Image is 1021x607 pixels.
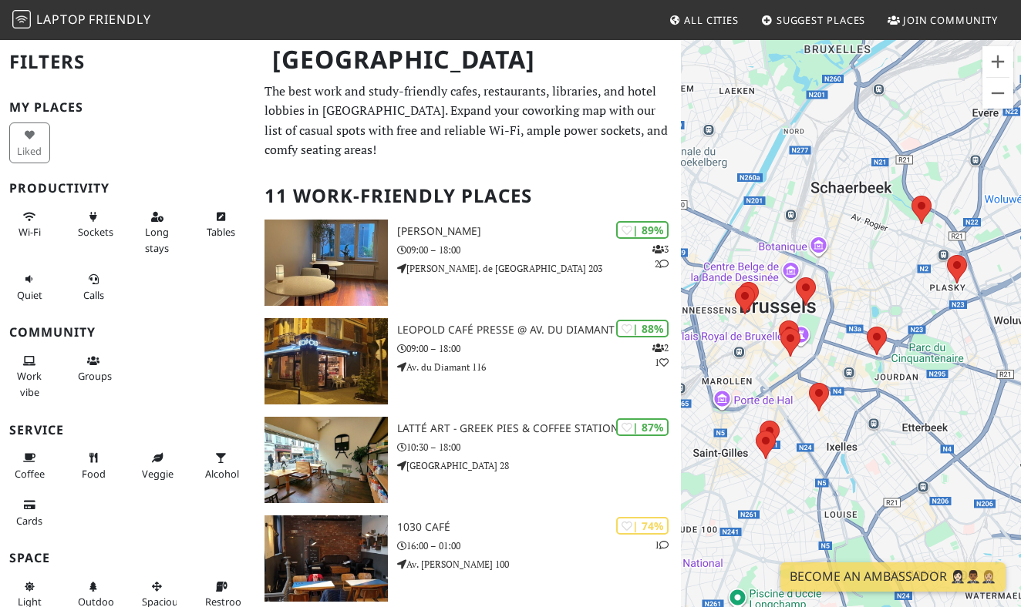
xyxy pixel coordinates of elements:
[265,82,672,160] p: The best work and study-friendly cafes, restaurants, libraries, and hotel lobbies in [GEOGRAPHIC_...
[17,369,42,398] span: People working
[12,10,31,29] img: LaptopFriendly
[265,417,388,503] img: Latté Art - Greek Pies & Coffee Station
[652,340,669,370] p: 2 1
[616,418,669,436] div: | 87%
[9,181,246,196] h3: Productivity
[200,445,241,486] button: Alcohol
[82,467,106,481] span: Food
[137,204,178,260] button: Long stays
[397,243,681,257] p: 09:00 – 18:00
[397,341,681,356] p: 09:00 – 18:00
[207,225,235,239] span: Work-friendly tables
[397,324,681,337] h3: Leopold Café Presse @ Av. du Diamant
[205,467,239,481] span: Alcohol
[9,445,50,486] button: Coffee
[684,13,739,27] span: All Cities
[255,515,681,602] a: 1030 Café | 74% 1 1030 Café 16:00 – 01:00 Av. [PERSON_NAME] 100
[78,369,112,383] span: Group tables
[265,515,388,602] img: 1030 Café
[9,39,246,86] h2: Filters
[9,267,50,307] button: Quiet
[83,288,104,302] span: Video/audio calls
[397,521,681,534] h3: 1030 Café
[145,225,169,254] span: Long stays
[78,225,113,239] span: Power sockets
[397,261,681,276] p: [PERSON_NAME]. de [GEOGRAPHIC_DATA] 203
[9,325,246,340] h3: Community
[9,348,50,404] button: Work vibe
[200,204,241,245] button: Tables
[137,445,178,486] button: Veggie
[982,78,1013,109] button: Zoom out
[15,467,45,481] span: Coffee
[982,46,1013,77] button: Zoom in
[655,538,669,552] p: 1
[73,204,114,245] button: Sockets
[881,6,1004,34] a: Join Community
[780,562,1006,592] a: Become an Ambassador 🤵🏻‍♀️🤵🏾‍♂️🤵🏼‍♀️
[9,204,50,245] button: Wi-Fi
[73,445,114,486] button: Food
[652,242,669,271] p: 3 2
[777,13,866,27] span: Suggest Places
[17,288,42,302] span: Quiet
[142,467,174,481] span: Veggie
[397,440,681,454] p: 10:30 – 18:00
[255,417,681,503] a: Latté Art - Greek Pies & Coffee Station | 87% Latté Art - Greek Pies & Coffee Station 10:30 – 18:...
[9,492,50,533] button: Cards
[260,39,678,81] h1: [GEOGRAPHIC_DATA]
[9,551,246,565] h3: Space
[616,221,669,239] div: | 89%
[397,360,681,374] p: Av. du Diamant 116
[397,458,681,473] p: [GEOGRAPHIC_DATA] 28
[265,220,388,306] img: Jackie
[12,7,151,34] a: LaptopFriendly LaptopFriendly
[36,11,86,28] span: Laptop
[19,225,41,239] span: Stable Wi-Fi
[255,318,681,404] a: Leopold Café Presse @ Av. du Diamant | 88% 21 Leopold Café Presse @ Av. du Diamant 09:00 – 18:00 ...
[616,517,669,535] div: | 74%
[9,423,246,438] h3: Service
[397,422,681,435] h3: Latté Art - Greek Pies & Coffee Station
[9,100,246,115] h3: My Places
[755,6,872,34] a: Suggest Places
[265,173,672,220] h2: 11 Work-Friendly Places
[89,11,150,28] span: Friendly
[397,557,681,572] p: Av. [PERSON_NAME] 100
[265,318,388,404] img: Leopold Café Presse @ Av. du Diamant
[397,225,681,238] h3: [PERSON_NAME]
[903,13,998,27] span: Join Community
[255,220,681,306] a: Jackie | 89% 32 [PERSON_NAME] 09:00 – 18:00 [PERSON_NAME]. de [GEOGRAPHIC_DATA] 203
[73,267,114,307] button: Calls
[73,348,114,389] button: Groups
[616,320,669,337] div: | 88%
[16,514,42,528] span: Credit cards
[662,6,745,34] a: All Cities
[397,538,681,553] p: 16:00 – 01:00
